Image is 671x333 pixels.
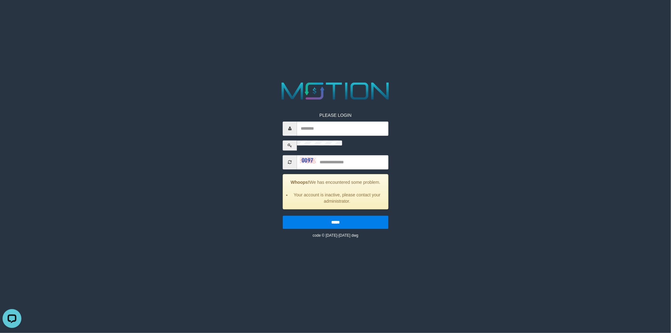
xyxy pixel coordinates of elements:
strong: Whoops! [291,180,310,185]
li: Your account is inactive, please contact your administrator. [291,192,383,204]
p: PLEASE LOGIN [283,112,389,118]
div: We has encountered some problem. [283,174,389,209]
small: code © [DATE]-[DATE] dwg [313,233,358,238]
img: MOTION_logo.png [277,79,394,103]
img: captcha [300,157,316,163]
button: Open LiveChat chat widget [3,3,21,21]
